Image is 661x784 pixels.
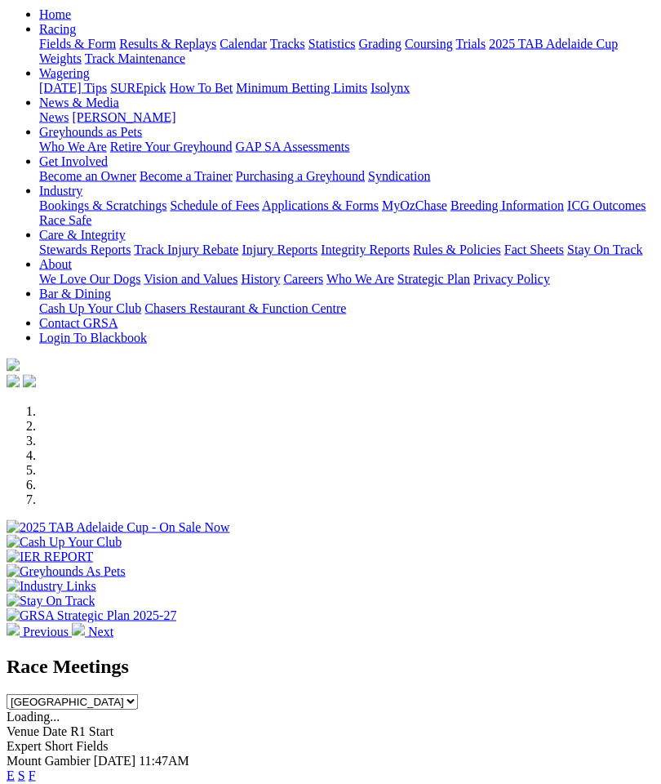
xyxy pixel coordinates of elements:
[119,37,216,51] a: Results & Replays
[7,623,20,636] img: chevron-left-pager-white.svg
[359,37,401,51] a: Grading
[405,37,453,51] a: Coursing
[455,37,486,51] a: Trials
[567,198,645,212] a: ICG Outcomes
[85,51,185,65] a: Track Maintenance
[39,198,166,212] a: Bookings & Scratchings
[139,754,189,768] span: 11:47AM
[72,625,113,639] a: Next
[7,710,60,724] span: Loading...
[39,331,147,345] a: Login To Blackbook
[72,623,85,636] img: chevron-right-pager-white.svg
[39,96,119,109] a: News & Media
[283,272,323,286] a: Careers
[39,37,654,66] div: Racing
[39,81,654,96] div: Wagering
[39,51,82,65] a: Weights
[39,184,82,198] a: Industry
[39,272,654,287] div: About
[220,37,267,51] a: Calendar
[450,198,564,212] a: Breeding Information
[7,656,654,678] h2: Race Meetings
[567,243,642,256] a: Stay On Track
[7,375,20,388] img: facebook.svg
[39,140,654,154] div: Greyhounds as Pets
[236,140,350,154] a: GAP SA Assessments
[29,768,36,782] a: F
[7,754,91,768] span: Mount Gambier
[308,37,356,51] a: Statistics
[382,198,447,212] a: MyOzChase
[39,154,108,168] a: Get Involved
[7,739,42,753] span: Expert
[39,316,118,330] a: Contact GRSA
[489,37,618,51] a: 2025 TAB Adelaide Cup
[242,243,317,256] a: Injury Reports
[7,579,96,594] img: Industry Links
[504,243,564,256] a: Fact Sheets
[23,625,69,639] span: Previous
[39,228,126,242] a: Care & Integrity
[326,272,394,286] a: Who We Are
[262,198,379,212] a: Applications & Forms
[39,301,654,316] div: Bar & Dining
[39,110,69,124] a: News
[42,724,67,738] span: Date
[7,520,230,535] img: 2025 TAB Adelaide Cup - On Sale Now
[413,243,501,256] a: Rules & Policies
[39,257,72,271] a: About
[144,301,346,315] a: Chasers Restaurant & Function Centre
[18,768,25,782] a: S
[241,272,280,286] a: History
[7,564,126,579] img: Greyhounds As Pets
[39,243,654,257] div: Care & Integrity
[39,37,116,51] a: Fields & Form
[7,724,39,738] span: Venue
[39,110,654,125] div: News & Media
[70,724,113,738] span: R1 Start
[39,81,107,95] a: [DATE] Tips
[88,625,113,639] span: Next
[39,198,654,228] div: Industry
[39,169,654,184] div: Get Involved
[39,22,76,36] a: Racing
[7,608,176,623] img: GRSA Strategic Plan 2025-27
[39,301,141,315] a: Cash Up Your Club
[7,359,20,372] img: logo-grsa-white.png
[7,535,122,550] img: Cash Up Your Club
[170,81,233,95] a: How To Bet
[7,550,93,564] img: IER REPORT
[134,243,238,256] a: Track Injury Rebate
[7,625,72,639] a: Previous
[170,198,259,212] a: Schedule of Fees
[7,768,15,782] a: E
[76,739,108,753] span: Fields
[45,739,73,753] span: Short
[39,140,107,154] a: Who We Are
[321,243,410,256] a: Integrity Reports
[39,7,71,21] a: Home
[23,375,36,388] img: twitter.svg
[368,169,430,183] a: Syndication
[39,169,136,183] a: Become an Owner
[473,272,550,286] a: Privacy Policy
[39,243,131,256] a: Stewards Reports
[7,594,95,608] img: Stay On Track
[110,140,233,154] a: Retire Your Greyhound
[397,272,470,286] a: Strategic Plan
[39,213,91,227] a: Race Safe
[370,81,410,95] a: Isolynx
[110,81,166,95] a: SUREpick
[39,287,111,301] a: Bar & Dining
[236,169,365,183] a: Purchasing a Greyhound
[72,110,175,124] a: [PERSON_NAME]
[236,81,367,95] a: Minimum Betting Limits
[270,37,305,51] a: Tracks
[39,272,140,286] a: We Love Our Dogs
[39,66,90,80] a: Wagering
[144,272,237,286] a: Vision and Values
[140,169,233,183] a: Become a Trainer
[94,754,136,768] span: [DATE]
[39,125,142,139] a: Greyhounds as Pets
